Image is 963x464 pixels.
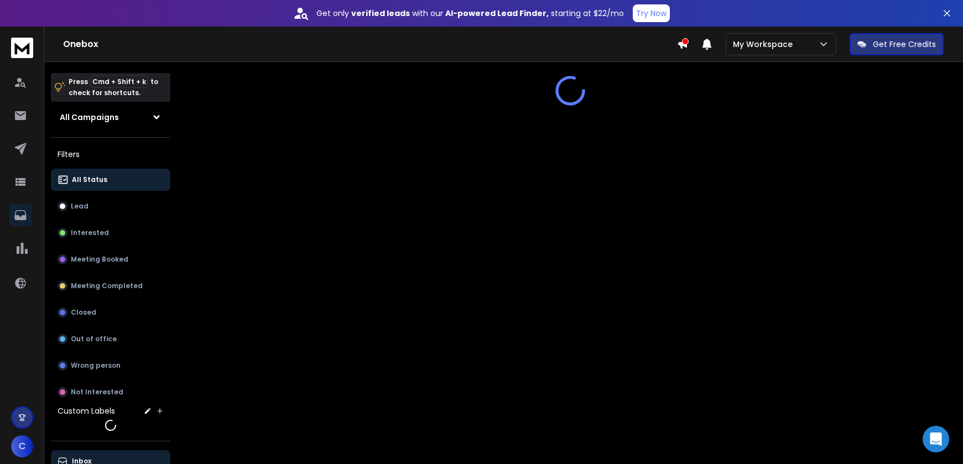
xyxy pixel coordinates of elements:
[316,8,624,19] p: Get only with our starting at $22/mo
[91,75,148,88] span: Cmd + Shift + k
[636,8,667,19] p: Try Now
[51,106,170,128] button: All Campaigns
[71,228,109,237] p: Interested
[58,405,115,416] h3: Custom Labels
[51,147,170,162] h3: Filters
[71,388,123,397] p: Not Interested
[11,38,33,58] img: logo
[71,202,89,211] p: Lead
[51,222,170,244] button: Interested
[71,361,121,370] p: Wrong person
[733,39,797,50] p: My Workspace
[923,426,949,452] div: Open Intercom Messenger
[60,112,119,123] h1: All Campaigns
[11,435,33,457] button: C
[69,76,158,98] p: Press to check for shortcuts.
[71,308,96,317] p: Closed
[633,4,670,22] button: Try Now
[72,175,107,184] p: All Status
[51,195,170,217] button: Lead
[51,381,170,403] button: Not Interested
[850,33,944,55] button: Get Free Credits
[51,354,170,377] button: Wrong person
[63,38,677,51] h1: Onebox
[71,255,128,264] p: Meeting Booked
[71,281,143,290] p: Meeting Completed
[445,8,549,19] strong: AI-powered Lead Finder,
[873,39,936,50] p: Get Free Credits
[51,248,170,270] button: Meeting Booked
[51,328,170,350] button: Out of office
[71,335,117,343] p: Out of office
[51,169,170,191] button: All Status
[51,301,170,324] button: Closed
[351,8,410,19] strong: verified leads
[51,275,170,297] button: Meeting Completed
